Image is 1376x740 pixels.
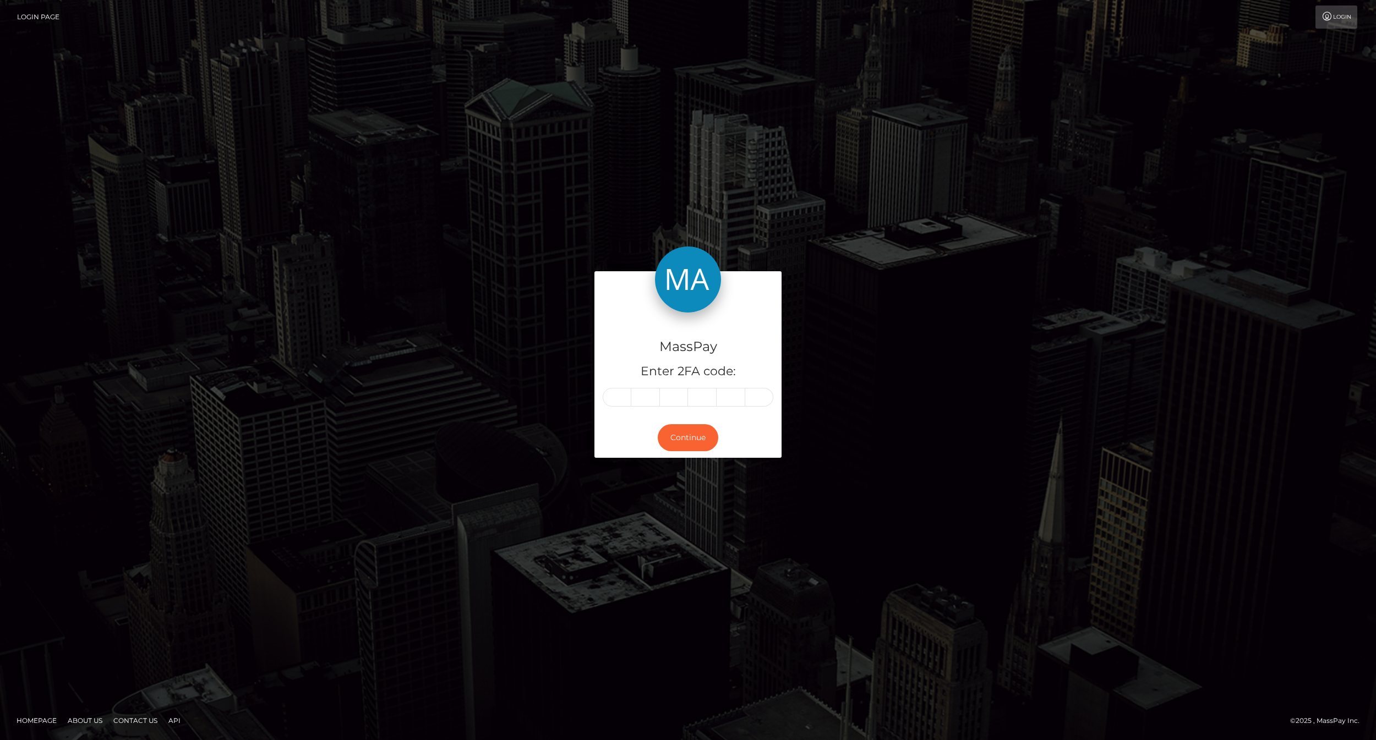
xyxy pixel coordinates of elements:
button: Continue [658,424,718,451]
img: MassPay [655,246,721,313]
a: Contact Us [109,712,162,729]
h5: Enter 2FA code: [603,363,773,380]
h4: MassPay [603,337,773,357]
a: Login Page [17,6,59,29]
a: About Us [63,712,107,729]
a: Login [1315,6,1357,29]
a: Homepage [12,712,61,729]
div: © 2025 , MassPay Inc. [1290,715,1368,727]
a: API [164,712,185,729]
